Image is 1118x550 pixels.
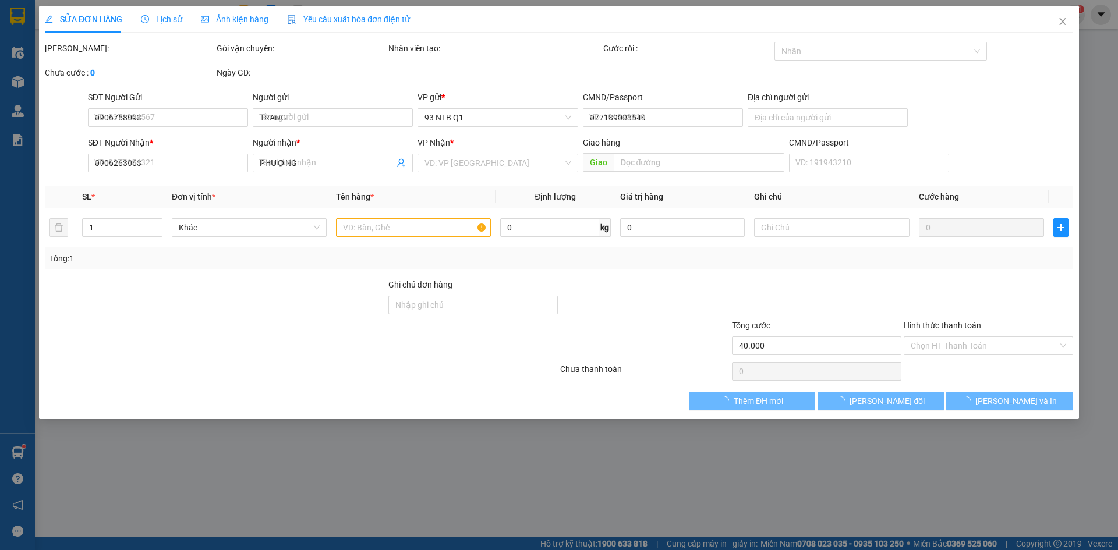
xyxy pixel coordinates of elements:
[253,136,413,149] div: Người nhận
[919,218,1044,237] input: 0
[201,15,268,24] span: Ảnh kiện hàng
[336,218,491,237] input: VD: Bàn, Ghế
[614,153,784,172] input: Dọc đường
[919,192,959,201] span: Cước hàng
[45,66,214,79] div: Chưa cước :
[88,136,248,149] div: SĐT Người Nhận
[287,15,410,24] span: Yêu cầu xuất hóa đơn điện tử
[789,136,949,149] div: CMND/Passport
[748,91,908,104] div: Địa chỉ người gửi
[418,91,578,104] div: VP gửi
[388,42,601,55] div: Nhân viên tạo:
[45,42,214,55] div: [PERSON_NAME]:
[217,66,386,79] div: Ngày GD:
[45,15,122,24] span: SỬA ĐƠN HÀNG
[583,91,743,104] div: CMND/Passport
[559,363,731,383] div: Chưa thanh toán
[287,15,296,24] img: icon
[45,15,53,23] span: edit
[1058,17,1067,26] span: close
[388,280,452,289] label: Ghi chú đơn hàng
[603,42,773,55] div: Cước rồi :
[1046,6,1079,38] button: Close
[963,396,975,404] span: loading
[172,192,215,201] span: Đơn vị tính
[818,392,944,410] button: [PERSON_NAME] đổi
[397,158,406,168] span: user-add
[141,15,149,23] span: clock-circle
[975,395,1057,407] span: [PERSON_NAME] và In
[837,396,850,404] span: loading
[90,68,95,77] b: 0
[583,153,614,172] span: Giao
[49,252,431,265] div: Tổng: 1
[904,321,981,330] label: Hình thức thanh toán
[1054,223,1068,232] span: plus
[947,392,1073,410] button: [PERSON_NAME] và In
[88,91,248,104] div: SĐT Người Gửi
[748,108,908,127] input: Địa chỉ của người gửi
[425,109,571,126] span: 93 NTB Q1
[253,91,413,104] div: Người gửi
[620,192,663,201] span: Giá trị hàng
[721,396,734,404] span: loading
[734,395,783,407] span: Thêm ĐH mới
[750,186,914,208] th: Ghi chú
[49,218,68,237] button: delete
[850,395,925,407] span: [PERSON_NAME] đổi
[755,218,910,237] input: Ghi Chú
[689,392,815,410] button: Thêm ĐH mới
[217,42,386,55] div: Gói vận chuyển:
[535,192,576,201] span: Định lượng
[599,218,611,237] span: kg
[583,138,620,147] span: Giao hàng
[1053,218,1069,237] button: plus
[388,296,558,314] input: Ghi chú đơn hàng
[732,321,770,330] span: Tổng cước
[141,15,182,24] span: Lịch sử
[201,15,209,23] span: picture
[179,219,320,236] span: Khác
[82,192,91,201] span: SL
[418,138,451,147] span: VP Nhận
[336,192,374,201] span: Tên hàng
